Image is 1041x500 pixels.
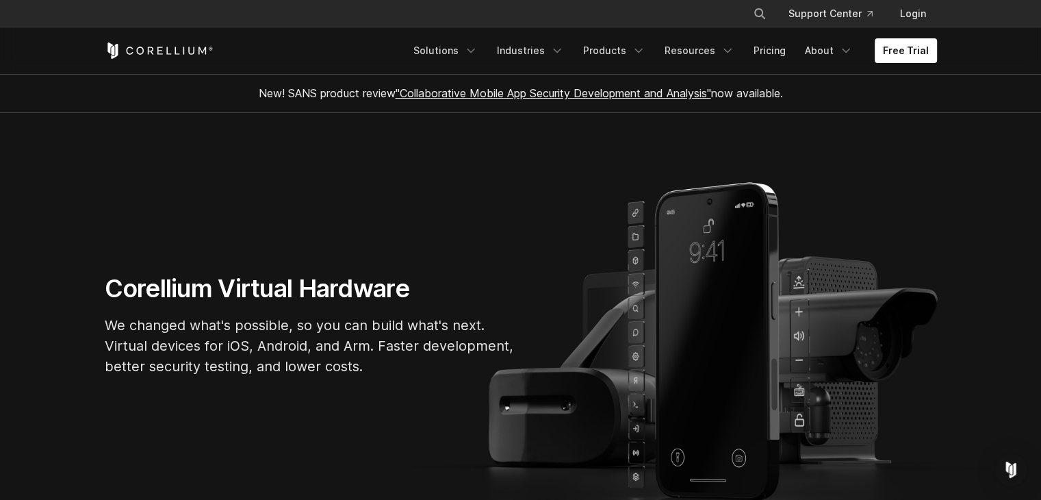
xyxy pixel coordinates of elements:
[875,38,937,63] a: Free Trial
[745,38,794,63] a: Pricing
[259,86,783,100] span: New! SANS product review now available.
[994,453,1027,486] div: Open Intercom Messenger
[105,42,214,59] a: Corellium Home
[105,273,515,304] h1: Corellium Virtual Hardware
[889,1,937,26] a: Login
[405,38,937,63] div: Navigation Menu
[489,38,572,63] a: Industries
[747,1,772,26] button: Search
[736,1,937,26] div: Navigation Menu
[396,86,711,100] a: "Collaborative Mobile App Security Development and Analysis"
[405,38,486,63] a: Solutions
[105,315,515,377] p: We changed what's possible, so you can build what's next. Virtual devices for iOS, Android, and A...
[777,1,884,26] a: Support Center
[656,38,743,63] a: Resources
[797,38,861,63] a: About
[575,38,654,63] a: Products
